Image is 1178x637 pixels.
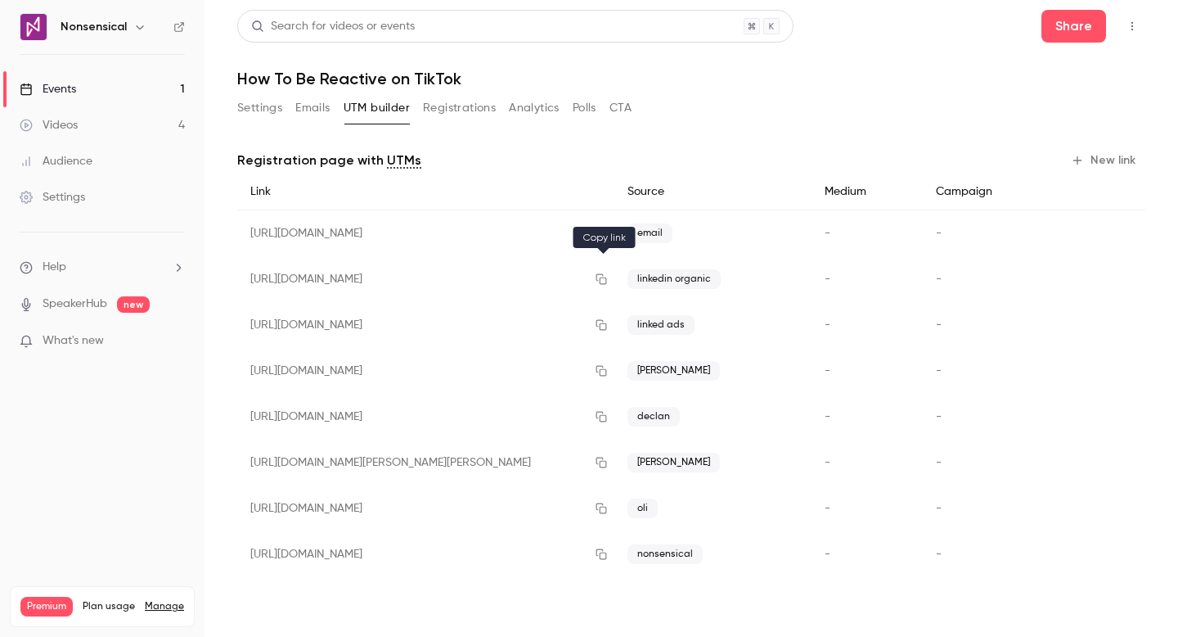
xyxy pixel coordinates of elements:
div: Link [237,174,614,210]
span: new [117,296,150,313]
div: Videos [20,117,78,133]
span: - [825,411,830,422]
span: nonsensical [627,544,703,564]
a: Manage [145,600,184,613]
a: UTMs [387,151,421,170]
span: [PERSON_NAME] [627,453,720,472]
iframe: Noticeable Trigger [165,334,185,349]
button: Registrations [423,95,496,121]
span: - [825,457,830,468]
button: Polls [573,95,596,121]
span: What's new [43,332,104,350]
span: - [825,365,830,377]
span: Plan usage [83,600,135,613]
div: Campaign [923,174,1059,210]
div: Events [20,81,76,97]
span: - [936,365,942,377]
div: [URL][DOMAIN_NAME] [237,210,614,257]
h1: How To Be Reactive on TikTok [237,69,1145,88]
button: Settings [237,95,282,121]
li: help-dropdown-opener [20,259,185,276]
div: Medium [812,174,924,210]
a: SpeakerHub [43,296,107,313]
span: - [825,228,830,239]
span: - [936,228,942,239]
div: [URL][DOMAIN_NAME] [237,531,614,577]
div: [URL][DOMAIN_NAME] [237,394,614,440]
button: CTA [609,95,632,121]
div: [URL][DOMAIN_NAME] [237,348,614,394]
span: - [825,273,830,285]
span: oli [627,499,658,518]
span: - [825,549,830,560]
div: Search for videos or events [251,18,415,35]
p: Registration page with [237,151,421,170]
span: [PERSON_NAME] [627,361,720,381]
span: - [936,319,942,331]
span: linked ads [627,315,695,335]
div: [URL][DOMAIN_NAME] [237,256,614,302]
button: New link [1064,147,1145,174]
span: - [936,457,942,468]
span: Help [43,259,66,276]
div: [URL][DOMAIN_NAME] [237,302,614,348]
div: Audience [20,153,92,169]
span: declan [627,407,680,427]
span: - [936,549,942,560]
span: - [936,411,942,422]
div: Source [614,174,811,210]
span: email [627,224,672,243]
span: Premium [20,597,73,617]
span: - [936,503,942,514]
button: Analytics [509,95,560,121]
span: linkedin organic [627,269,721,289]
button: Emails [295,95,330,121]
span: - [825,319,830,331]
img: Nonsensical [20,14,47,40]
h6: Nonsensical [61,19,127,35]
button: Share [1041,10,1106,43]
div: [URL][DOMAIN_NAME] [237,486,614,531]
button: UTM builder [344,95,410,121]
div: [URL][DOMAIN_NAME][PERSON_NAME][PERSON_NAME] [237,440,614,486]
div: Settings [20,189,85,206]
span: - [825,503,830,514]
span: - [936,273,942,285]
